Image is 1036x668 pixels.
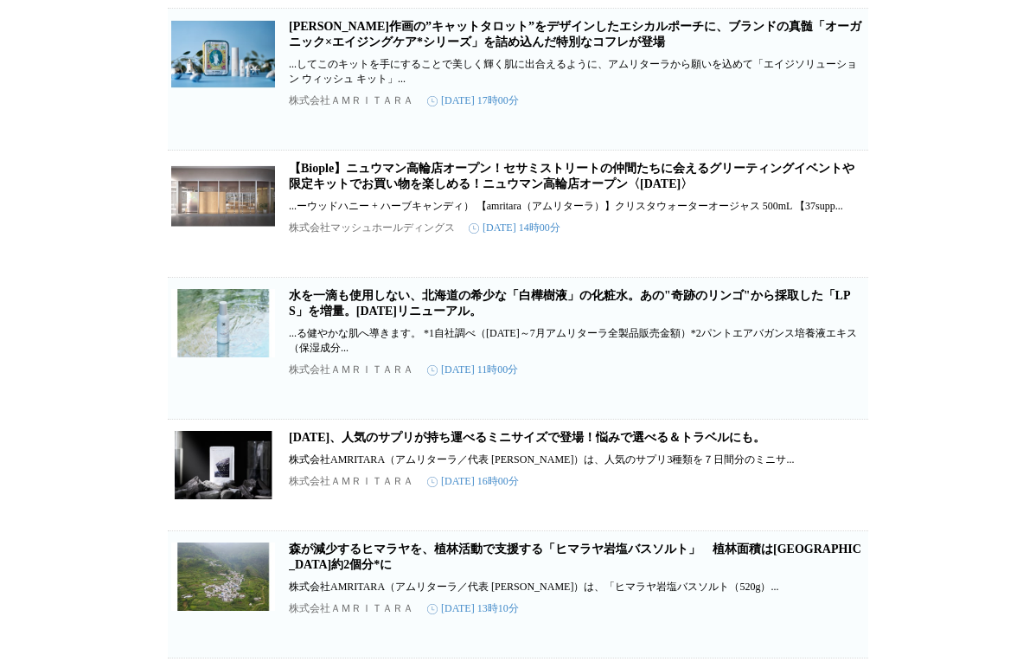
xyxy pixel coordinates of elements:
[427,474,519,489] time: [DATE] 16時00分
[171,19,275,88] img: 早坂香須子さん作画の”キャットタロット”をデザインしたエシカルポーチに、ブランドの真髄「オーガニック×エイジングケア*シリーズ」を詰め込んだ特別なコフレが登場
[289,289,850,318] a: 水を一滴も使用しない、北海道の希少な「白樺樹液」の化粧水。あの"奇跡のリンゴ"から採取した「LPS」を増量。[DATE]リニューアル。
[289,221,455,235] p: 株式会社マッシュホールディングス
[171,430,275,499] img: 2025年7月25日（金）、人気のサプリが持ち運べるミニサイズで登場！悩みで選べる＆トラベルにも。
[427,601,519,616] time: [DATE] 13時10分
[171,288,275,357] img: 水を一滴も使用しない、北海道の希少な「白樺樹液」の化粧水。あの"奇跡のリンゴ"から採取した「LPS」を増量。2025年9月1日（月）リニューアル。
[289,474,413,489] p: 株式会社ＡＭＲＩＴＡＲＡ
[289,431,765,444] a: [DATE]、人気のサプリが持ち運べるミニサイズで登場！悩みで選べる＆トラベルにも。
[469,221,560,235] time: [DATE] 14時00分
[289,199,865,214] p: ...ーウッドハニー + ハーブキャンディ） 【amritara（アムリターラ）】クリスタウォーターオージャス 500mL 【37supp...
[289,580,865,594] p: 株式会社AMRITARA（アムリターラ／代表 [PERSON_NAME]）は、「ヒマラヤ岩塩バスソルト（520g）...
[289,20,861,48] a: [PERSON_NAME]作画の”キャットタロット”をデザインしたエシカルポーチに、ブランドの真髄「オーガニック×エイジングケア*シリーズ」を詰め込んだ特別なコフレが登場
[289,543,861,571] a: 森が減少するヒマラヤを、植林活動で支援する「ヒマラヤ岩塩バスソルト」 植林面積は[GEOGRAPHIC_DATA]約2個分*に
[289,93,413,108] p: 株式会社ＡＭＲＩＴＡＲＡ
[289,162,854,190] a: 【Biople】ニュウマン高輪店オープン！セサミストリートの仲間たちに会えるグリーティングイベントや限定キットでお買い物を楽しめる！ニュウマン高輪店オープン〈[DATE]〉
[427,93,519,108] time: [DATE] 17時00分
[289,601,413,616] p: 株式会社ＡＭＲＩＴＡＲＡ
[171,161,275,230] img: 【Biople】ニュウマン高輪店オープン！セサミストリートの仲間たちに会えるグリーティングイベントや限定キットでお買い物を楽しめる！ニュウマン高輪店オープン〈2025年9月12日（金）〉
[427,363,518,377] time: [DATE] 11時00分
[289,326,865,356] p: ...る健やかな肌へ導きます。 *1自社調べ（[DATE]～7月アムリターラ全製品販売金額）*2パントエアバガンス培養液エキス（保湿成分...
[171,542,275,611] img: 森が減少するヒマラヤを、植林活動で支援する「ヒマラヤ岩塩バスソルト」 植林面積は東京ドーム約2個分*に
[289,363,413,377] p: 株式会社ＡＭＲＩＴＡＲＡ
[289,57,865,87] p: ...してこのキットを手にすることで美しく輝く肌に出合えるように、アムリターラから願いを込めて「エイジソリューション ウィッシュ キット」...
[289,453,865,467] p: 株式会社AMRITARA（アムリターラ／代表 [PERSON_NAME]）は、人気のサプリ3種類を７日間分のミニサ...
